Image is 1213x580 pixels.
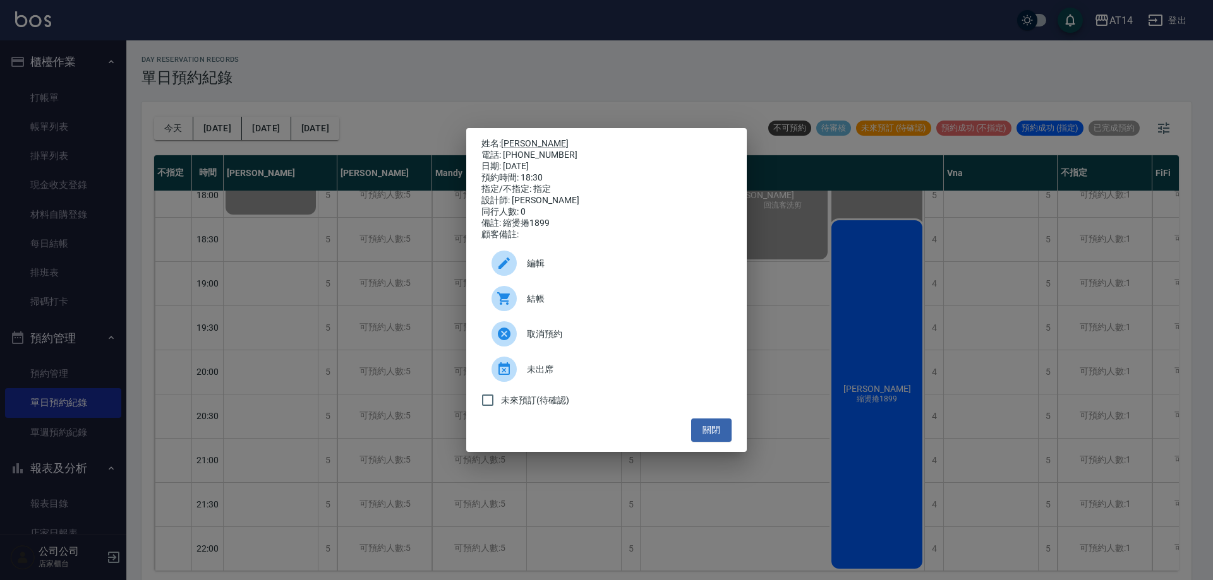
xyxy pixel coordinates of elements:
div: 設計師: [PERSON_NAME] [481,195,732,206]
a: [PERSON_NAME] [501,138,569,148]
div: 顧客備註: [481,229,732,240]
div: 電話: [PHONE_NUMBER] [481,150,732,161]
span: 取消預約 [527,328,721,341]
p: 姓名: [481,138,732,150]
span: 結帳 [527,292,721,305]
div: 取消預約 [481,316,732,352]
div: 日期: [DATE] [481,161,732,172]
div: 備註: 縮燙捲1899 [481,218,732,229]
span: 未出席 [527,363,721,376]
div: 未出席 [481,352,732,387]
div: 同行人數: 0 [481,206,732,218]
span: 編輯 [527,257,721,270]
button: 關閉 [691,418,732,442]
div: 編輯 [481,246,732,281]
span: 未來預訂(待確認) [501,394,569,407]
div: 預約時間: 18:30 [481,172,732,184]
div: 指定/不指定: 指定 [481,184,732,195]
a: 結帳 [481,281,732,316]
